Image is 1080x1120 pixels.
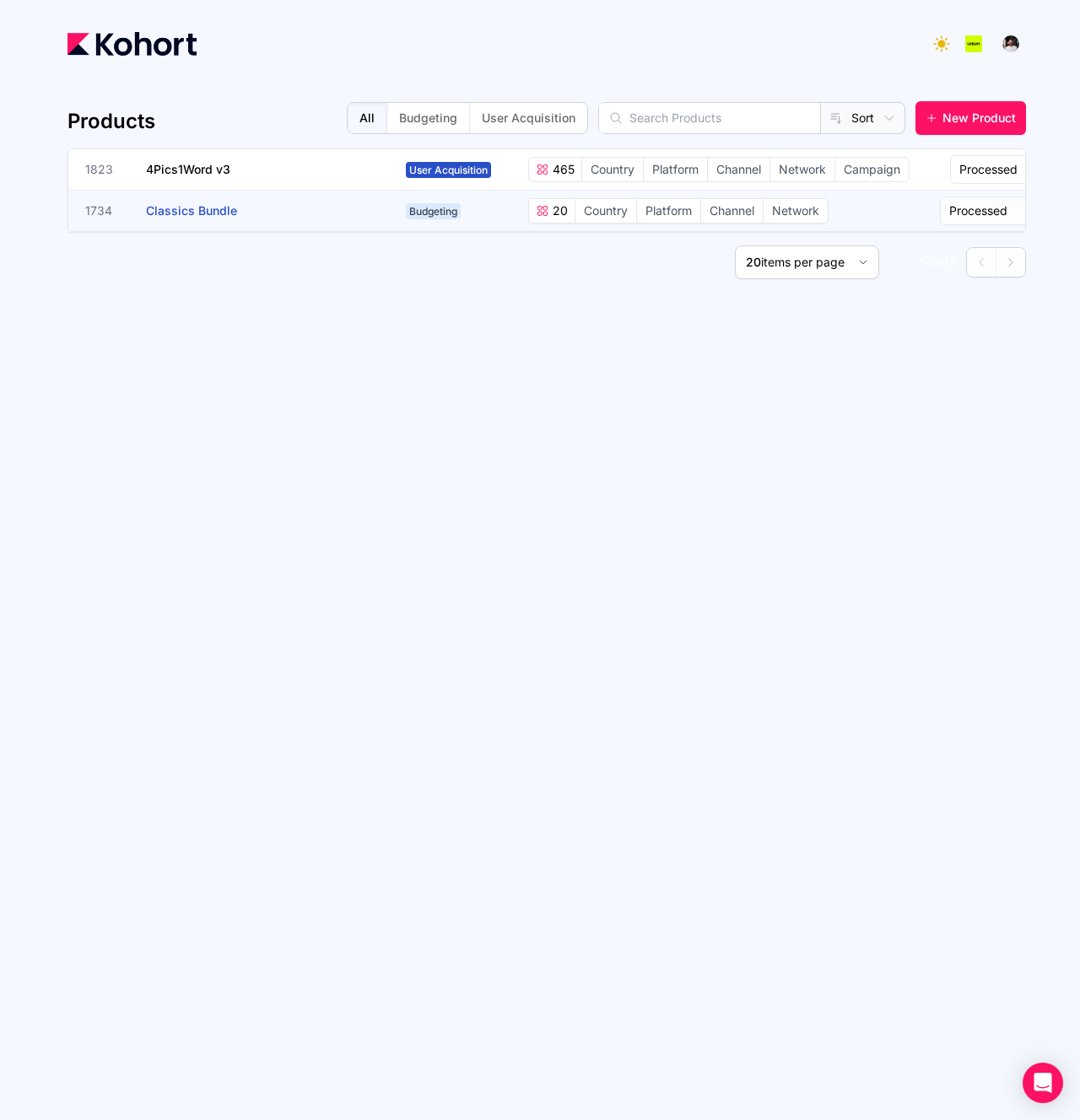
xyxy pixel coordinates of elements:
button: User Acquisition [469,103,587,133]
span: 20 [549,202,568,219]
span: New Product [942,110,1016,127]
span: Network [764,199,828,223]
span: User Acquisition [406,162,491,178]
span: of [937,255,948,269]
span: Campaign [835,158,909,181]
span: Platform [637,199,700,223]
span: Processed [959,161,1034,178]
span: Processed [949,202,1024,219]
img: Kohort logo [67,32,197,56]
button: 20items per page [735,245,879,279]
span: Country [575,199,636,223]
span: Channel [701,199,763,223]
span: 2 [948,255,956,269]
span: Channel [708,158,769,181]
span: 2 [930,255,937,269]
span: 20 [746,255,761,269]
span: 1734 [85,202,126,219]
img: logo_Lotum_Logo_20240521114851236074.png [965,35,982,52]
span: 1 [920,255,925,269]
input: Search Products [599,103,820,133]
h4: Products [67,108,155,135]
button: New Product [915,101,1026,135]
span: Budgeting [406,203,461,219]
span: Network [770,158,834,181]
span: 465 [549,161,575,178]
span: 4Pics1Word v3 [146,162,230,176]
button: All [348,103,386,133]
span: - [925,255,930,269]
button: Budgeting [386,103,469,133]
span: items per page [761,255,845,269]
span: 1823 [85,161,126,178]
span: Classics Bundle [146,203,237,218]
span: Sort [851,110,874,127]
span: Platform [644,158,707,181]
div: Open Intercom Messenger [1023,1063,1063,1103]
span: Country [582,158,643,181]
